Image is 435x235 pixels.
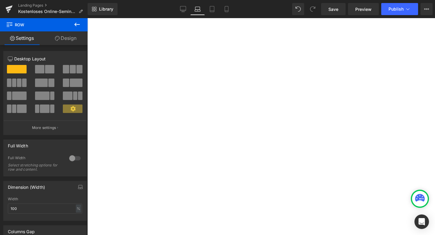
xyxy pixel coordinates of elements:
[205,3,219,15] a: Tablet
[32,125,56,130] p: More settings
[292,3,304,15] button: Undo
[6,18,66,31] span: Row
[381,3,418,15] button: Publish
[328,6,338,12] span: Save
[4,121,86,135] button: More settings
[8,156,63,162] div: Full Width
[348,3,379,15] a: Preview
[307,3,319,15] button: Redo
[88,3,118,15] a: New Library
[219,3,234,15] a: Mobile
[8,181,45,190] div: Dimension (Width)
[44,31,88,45] a: Design
[18,3,88,8] a: Landing Pages
[76,204,81,213] div: %
[388,7,404,11] span: Publish
[99,6,113,12] span: Library
[8,56,82,62] p: Desktop Layout
[176,3,190,15] a: Desktop
[8,204,82,214] input: auto
[18,9,76,14] span: Kostenloses Online-Seminar | Creative Strategy Diploma
[8,197,82,201] div: Width
[414,214,429,229] div: Open Intercom Messenger
[420,3,433,15] button: More
[8,163,62,172] div: Select stretching options for row and content.
[8,140,28,148] div: Full Width
[355,6,372,12] span: Preview
[190,3,205,15] a: Laptop
[8,226,35,234] div: Columns Gap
